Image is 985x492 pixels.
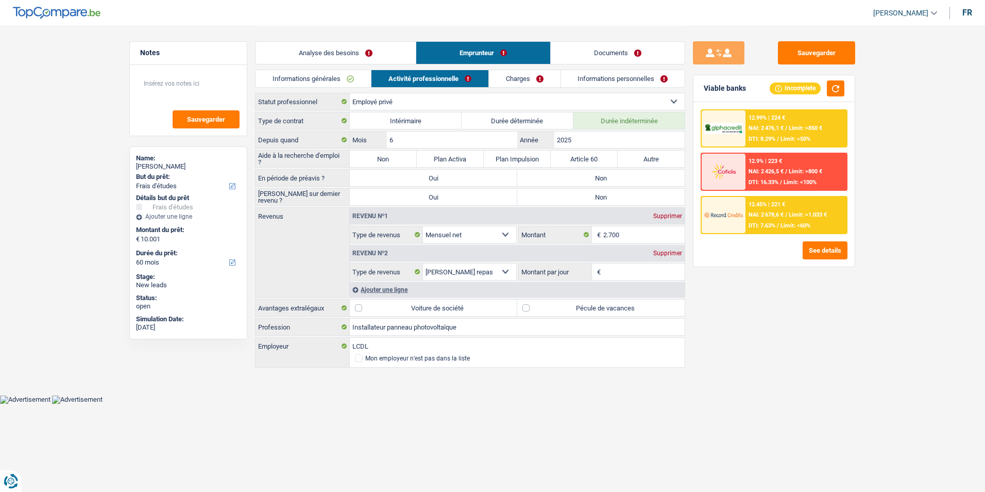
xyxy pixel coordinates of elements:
[371,70,488,87] a: Activité professionnelle
[136,302,241,310] div: open
[256,93,350,110] label: Statut professionnel
[136,273,241,281] div: Stage:
[780,179,782,186] span: /
[256,151,350,167] label: Aide à la recherche d'emploi ?
[554,132,685,148] input: AAAA
[350,170,517,186] label: Oui
[13,7,100,19] img: TopCompare Logo
[350,264,423,280] label: Type de revenus
[256,300,350,316] label: Avantages extralégaux
[350,151,417,167] label: Non
[592,264,603,280] span: €
[517,170,685,186] label: Non
[350,132,386,148] label: Mois
[551,42,685,64] a: Documents
[350,338,685,354] input: Cherchez votre employeur
[136,249,239,257] label: Durée du prêt:
[350,282,685,297] div: Ajouter une ligne
[256,112,350,129] label: Type de contrat
[517,189,685,205] label: Non
[785,168,787,175] span: /
[387,132,517,148] input: MM
[865,5,937,22] a: [PERSON_NAME]
[350,300,517,316] label: Voiture de société
[136,315,241,323] div: Simulation Date:
[704,123,742,135] img: AlphaCredit
[350,189,517,205] label: Oui
[517,132,554,148] label: Année
[749,211,784,218] span: NAI: 2 678,6 €
[770,83,821,94] div: Incomplete
[417,151,484,167] label: Plan Activa
[573,112,685,129] label: Durée indéterminée
[780,222,810,229] span: Limit: <60%
[704,205,742,224] img: Record Credits
[136,294,241,302] div: Status:
[256,189,350,205] label: [PERSON_NAME] sur dernier revenu ?
[187,116,225,123] span: Sauvegarder
[785,125,787,132] span: /
[136,194,241,202] div: Détails but du prêt
[350,250,390,256] div: Revenu nº2
[136,162,241,171] div: [PERSON_NAME]
[777,222,779,229] span: /
[256,42,416,64] a: Analyse des besoins
[173,110,240,128] button: Sauvegarder
[780,136,810,142] span: Limit: <50%
[256,208,349,220] label: Revenus
[618,151,685,167] label: Autre
[778,41,855,64] button: Sauvegarder
[962,8,972,18] div: fr
[136,173,239,181] label: But du prêt:
[136,154,241,162] div: Name:
[789,125,822,132] span: Limit: >850 €
[551,151,618,167] label: Article 60
[136,281,241,289] div: New leads
[785,211,787,218] span: /
[651,250,685,256] div: Supprimer
[749,114,785,121] div: 12.99% | 224 €
[136,226,239,234] label: Montant du prêt:
[256,319,350,335] label: Profession
[803,241,847,259] button: See details
[873,9,928,18] span: [PERSON_NAME]
[517,300,685,316] label: Pécule de vacances
[592,226,603,243] span: €
[561,70,685,87] a: Informations personnelles
[789,168,822,175] span: Limit: >800 €
[416,42,550,64] a: Emprunteur
[256,170,350,186] label: En période de préavis ?
[365,355,470,362] div: Mon employeur n’est pas dans la liste
[52,396,103,404] img: Advertisement
[704,162,742,181] img: Cofidis
[784,179,817,186] span: Limit: <100%
[651,213,685,219] div: Supprimer
[140,48,236,57] h5: Notes
[749,136,775,142] span: DTI: 8.29%
[256,132,350,148] label: Depuis quand
[777,136,779,142] span: /
[749,158,782,165] div: 12.9% | 223 €
[350,112,462,129] label: Intérimaire
[136,323,241,332] div: [DATE]
[484,151,551,167] label: Plan Impulsion
[489,70,561,87] a: Charges
[462,112,573,129] label: Durée déterminée
[749,222,775,229] span: DTI: 7.63%
[749,125,784,132] span: NAI: 2 476,1 €
[136,235,140,243] span: €
[704,84,746,93] div: Viable banks
[256,338,350,354] label: Employeur
[749,168,784,175] span: NAI: 2 426,5 €
[350,213,390,219] div: Revenu nº1
[519,226,592,243] label: Montant
[350,226,423,243] label: Type de revenus
[749,179,778,186] span: DTI: 16.33%
[519,264,592,280] label: Montant par jour
[749,201,785,208] div: 12.45% | 221 €
[136,213,241,220] div: Ajouter une ligne
[256,70,371,87] a: Informations générales
[789,211,827,218] span: Limit: >1.033 €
